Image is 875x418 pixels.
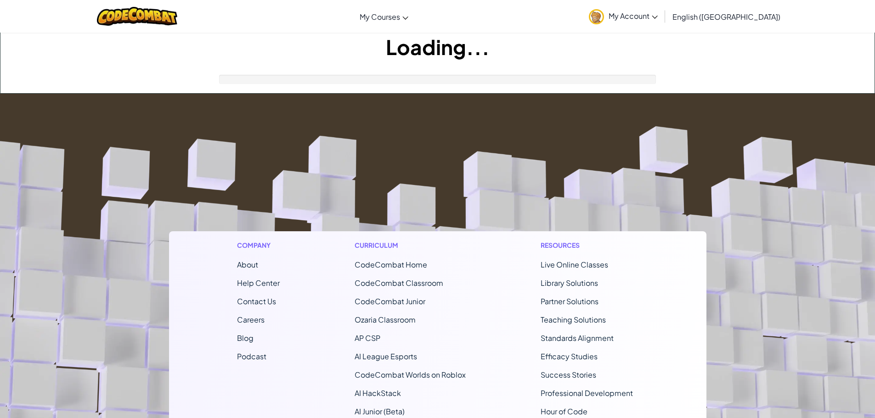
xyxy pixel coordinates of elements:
[589,9,604,24] img: avatar
[541,296,598,306] a: Partner Solutions
[584,2,662,31] a: My Account
[355,333,380,343] a: AP CSP
[355,296,425,306] a: CodeCombat Junior
[237,333,254,343] a: Blog
[355,388,401,398] a: AI HackStack
[237,278,280,288] a: Help Center
[0,33,875,61] h1: Loading...
[541,407,587,416] a: Hour of Code
[541,240,638,250] h1: Resources
[541,388,633,398] a: Professional Development
[541,278,598,288] a: Library Solutions
[355,315,416,324] a: Ozaria Classroom
[541,351,598,361] a: Efficacy Studies
[355,370,466,379] a: CodeCombat Worlds on Roblox
[237,351,266,361] a: Podcast
[237,240,280,250] h1: Company
[541,260,608,269] a: Live Online Classes
[609,11,658,21] span: My Account
[97,7,177,26] img: CodeCombat logo
[355,407,405,416] a: AI Junior (Beta)
[355,240,466,250] h1: Curriculum
[360,12,400,22] span: My Courses
[355,351,417,361] a: AI League Esports
[355,278,443,288] a: CodeCombat Classroom
[355,260,427,269] span: CodeCombat Home
[541,370,596,379] a: Success Stories
[541,315,606,324] a: Teaching Solutions
[541,333,614,343] a: Standards Alignment
[237,315,265,324] a: Careers
[355,4,413,29] a: My Courses
[672,12,780,22] span: English ([GEOGRAPHIC_DATA])
[237,296,276,306] span: Contact Us
[668,4,785,29] a: English ([GEOGRAPHIC_DATA])
[237,260,258,269] a: About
